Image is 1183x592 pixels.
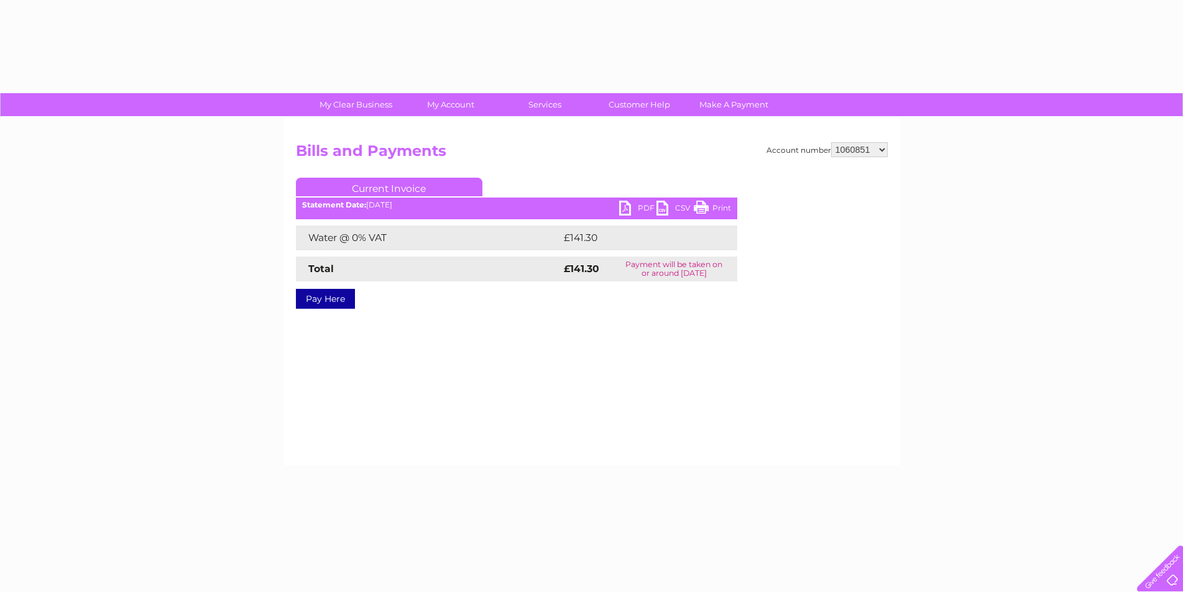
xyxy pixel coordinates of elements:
[766,142,888,157] div: Account number
[305,93,407,116] a: My Clear Business
[399,93,502,116] a: My Account
[296,289,355,309] a: Pay Here
[561,225,714,250] td: £141.30
[564,263,599,275] strong: £141.30
[296,225,561,250] td: Water @ 0% VAT
[308,263,334,275] strong: Total
[656,201,694,219] a: CSV
[302,200,366,209] b: Statement Date:
[694,201,731,219] a: Print
[296,142,888,166] h2: Bills and Payments
[611,257,737,281] td: Payment will be taken on or around [DATE]
[494,93,596,116] a: Services
[588,93,691,116] a: Customer Help
[683,93,785,116] a: Make A Payment
[296,178,482,196] a: Current Invoice
[619,201,656,219] a: PDF
[296,201,737,209] div: [DATE]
